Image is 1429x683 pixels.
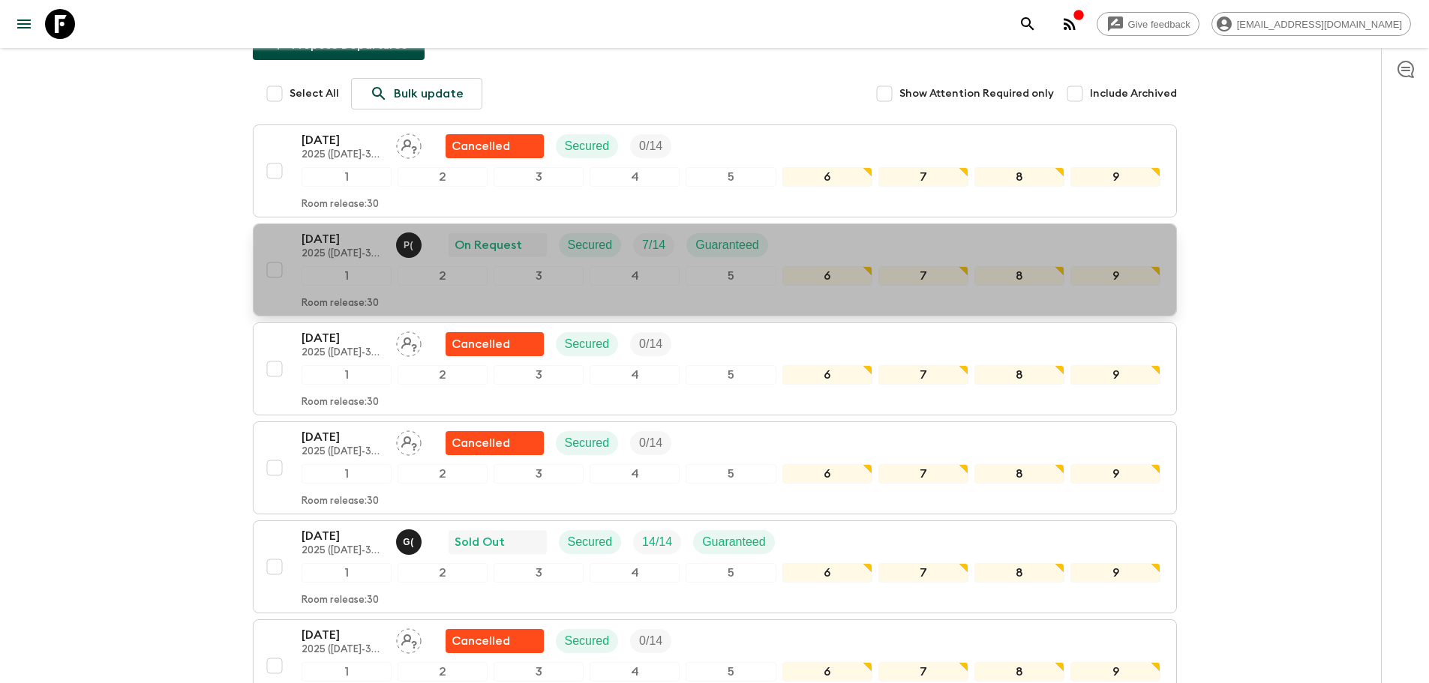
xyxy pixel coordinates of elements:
[494,464,584,484] div: 3
[396,237,425,249] span: Pooky (Thanaphan) Kerdyoo
[974,662,1064,682] div: 8
[1013,9,1043,39] button: search adventures
[642,236,665,254] p: 7 / 14
[782,365,872,385] div: 6
[398,464,488,484] div: 2
[559,530,622,554] div: Secured
[396,336,422,348] span: Assign pack leader
[398,662,488,682] div: 2
[302,298,379,310] p: Room release: 30
[1070,365,1160,385] div: 9
[686,167,776,187] div: 5
[446,431,544,455] div: Flash Pack cancellation
[302,527,384,545] p: [DATE]
[878,266,968,286] div: 7
[782,266,872,286] div: 6
[302,563,392,583] div: 1
[302,428,384,446] p: [DATE]
[253,124,1177,217] button: [DATE]2025 ([DATE]-30 April with Phuket)Assign pack leaderFlash Pack cancellationSecuredTrip Fill...
[452,632,510,650] p: Cancelled
[878,167,968,187] div: 7
[565,632,610,650] p: Secured
[590,266,680,286] div: 4
[974,167,1064,187] div: 8
[302,496,379,508] p: Room release: 30
[455,236,522,254] p: On Request
[302,644,384,656] p: 2025 ([DATE]-30 April with Phuket)
[494,167,584,187] div: 3
[686,464,776,484] div: 5
[396,529,425,555] button: G(
[974,464,1064,484] div: 8
[302,248,384,260] p: 2025 ([DATE]-30 April with Phuket)
[302,545,384,557] p: 2025 ([DATE]-30 April with Phuket)
[302,595,379,607] p: Room release: 30
[686,563,776,583] div: 5
[556,134,619,158] div: Secured
[1070,266,1160,286] div: 9
[253,421,1177,514] button: [DATE]2025 ([DATE]-30 April with Phuket)Assign pack leaderFlash Pack cancellationSecuredTrip Fill...
[494,563,584,583] div: 3
[302,464,392,484] div: 1
[590,464,680,484] div: 4
[974,365,1064,385] div: 8
[494,662,584,682] div: 3
[1090,86,1177,101] span: Include Archived
[302,230,384,248] p: [DATE]
[302,446,384,458] p: 2025 ([DATE]-30 April with Phuket)
[782,563,872,583] div: 6
[878,662,968,682] div: 7
[1120,19,1199,30] span: Give feedback
[446,134,544,158] div: Flash Pack cancellation
[1070,662,1160,682] div: 9
[782,464,872,484] div: 6
[404,239,413,251] p: P (
[302,167,392,187] div: 1
[398,167,488,187] div: 2
[974,266,1064,286] div: 8
[253,322,1177,415] button: [DATE]2025 ([DATE]-30 April with Phuket)Assign pack leaderFlash Pack cancellationSecuredTrip Fill...
[302,149,384,161] p: 2025 ([DATE]-30 April with Phuket)
[878,563,968,583] div: 7
[302,626,384,644] p: [DATE]
[446,629,544,653] div: Flash Pack cancellation
[452,137,510,155] p: Cancelled
[302,347,384,359] p: 2025 ([DATE]-30 April with Phuket)
[639,335,662,353] p: 0 / 14
[782,167,872,187] div: 6
[590,563,680,583] div: 4
[702,533,766,551] p: Guaranteed
[556,431,619,455] div: Secured
[302,131,384,149] p: [DATE]
[302,365,392,385] div: 1
[396,435,422,447] span: Assign pack leader
[494,365,584,385] div: 3
[686,266,776,286] div: 5
[290,86,339,101] span: Select All
[1229,19,1410,30] span: [EMAIL_ADDRESS][DOMAIN_NAME]
[633,530,681,554] div: Trip Fill
[396,633,422,645] span: Assign pack leader
[695,236,759,254] p: Guaranteed
[302,397,379,409] p: Room release: 30
[394,85,464,103] p: Bulk update
[974,563,1064,583] div: 8
[556,332,619,356] div: Secured
[446,332,544,356] div: Flash Pack cancellation
[396,534,425,546] span: Gong (Anon) Ratanaphaisal
[302,199,379,211] p: Room release: 30
[639,632,662,650] p: 0 / 14
[565,335,610,353] p: Secured
[568,236,613,254] p: Secured
[686,365,776,385] div: 5
[899,86,1054,101] span: Show Attention Required only
[782,662,872,682] div: 6
[398,563,488,583] div: 2
[565,434,610,452] p: Secured
[568,533,613,551] p: Secured
[452,434,510,452] p: Cancelled
[878,365,968,385] div: 7
[590,662,680,682] div: 4
[398,365,488,385] div: 2
[633,233,674,257] div: Trip Fill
